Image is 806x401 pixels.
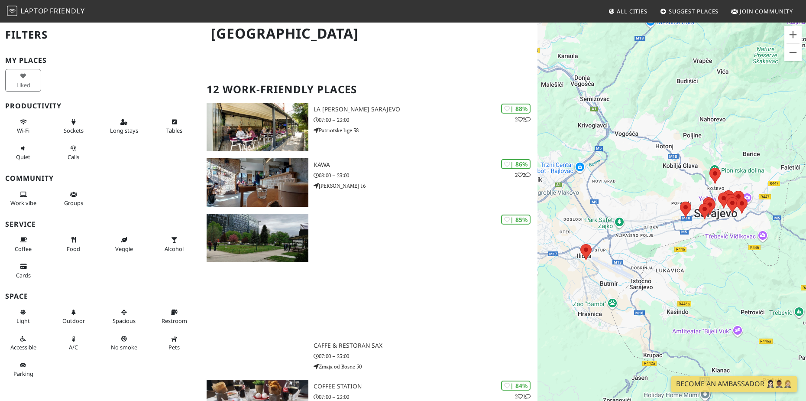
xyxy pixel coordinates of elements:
img: Kawa [207,158,308,207]
span: Spacious [113,317,136,325]
button: No smoke [106,332,142,355]
button: Veggie [106,233,142,256]
h3: Productivity [5,102,196,110]
span: Friendly [50,6,84,16]
button: Groups [55,187,91,210]
button: Calls [55,141,91,164]
h3: Kawa [314,161,537,169]
span: Outdoor area [62,317,85,325]
p: 08:00 – 23:00 [314,171,537,179]
button: Zoom in [784,26,802,43]
span: Video/audio calls [68,153,79,161]
span: Power sockets [64,127,84,134]
button: A/C [55,332,91,355]
a: La Delicia Sarajevo | 88% 22 La [PERSON_NAME] Sarajevo 07:00 – 23:00 Patriotske lige 38 [201,103,537,151]
span: Alcohol [165,245,184,253]
p: Patriotske lige 38 [314,126,537,134]
a: Suggest Places [657,3,722,19]
div: | 88% [501,104,531,114]
button: Cards [5,259,41,282]
button: Long stays [106,115,142,138]
h2: 12 Work-Friendly Places [207,76,532,103]
span: Laptop [20,6,49,16]
button: Wi-Fi [5,115,41,138]
a: Kawa | 86% 22 Kawa 08:00 – 23:00 [PERSON_NAME] 16 [201,158,537,207]
span: Restroom [162,317,187,325]
div: | 85% [501,215,531,225]
h3: Space [5,292,196,300]
span: Group tables [64,199,83,207]
span: Pet friendly [168,343,180,351]
p: 07:00 – 23:00 [314,393,537,401]
p: 07:00 – 23:00 [314,352,537,360]
img: LaptopFriendly [7,6,17,16]
button: Quiet [5,141,41,164]
button: Tables [156,115,192,138]
button: Restroom [156,305,192,328]
p: 07:00 – 23:00 [314,116,537,124]
span: Coffee [15,245,32,253]
div: | 84% [501,381,531,391]
button: Light [5,305,41,328]
button: Coffee [5,233,41,256]
span: All Cities [617,7,647,15]
p: [PERSON_NAME] 16 [314,182,537,190]
span: Stable Wi-Fi [17,127,29,134]
img: La Delicia Sarajevo [207,103,308,151]
span: Quiet [16,153,30,161]
span: Credit cards [16,271,31,279]
p: Zmaja od Bosne 50 [314,362,537,371]
button: Accessible [5,332,41,355]
span: Smoke free [111,343,137,351]
span: Natural light [16,317,30,325]
a: LaptopFriendly LaptopFriendly [7,4,85,19]
h3: Caffe & Restoran SAX [314,342,537,349]
button: Sockets [55,115,91,138]
button: Parking [5,358,41,381]
button: Pets [156,332,192,355]
p: 2 2 [515,115,531,124]
span: Parking [13,370,33,378]
a: Join Community [728,3,796,19]
p: 2 2 [515,171,531,179]
h3: Service [5,220,196,228]
span: Accessible [10,343,36,351]
a: All Cities [605,3,651,19]
span: Work-friendly tables [166,127,182,134]
h3: La [PERSON_NAME] Sarajevo [314,106,537,113]
span: People working [10,199,36,207]
a: Caffe & Restoran SAX | 85% Caffe & Restoran SAX 07:00 – 23:00 Zmaja od Bosne 50 [201,214,537,373]
button: Work vibe [5,187,41,210]
h2: Filters [5,22,196,48]
span: Air conditioned [69,343,78,351]
h3: Community [5,174,196,183]
h3: Coffee Station [314,383,537,390]
button: Alcohol [156,233,192,256]
h1: [GEOGRAPHIC_DATA] [204,22,535,46]
p: 2 1 [515,392,531,401]
span: Long stays [110,127,138,134]
h3: My Places [5,56,196,65]
span: Join Community [740,7,793,15]
button: Zoom out [784,44,802,61]
img: Caffe & Restoran SAX [207,214,308,262]
span: Food [67,245,80,253]
button: Food [55,233,91,256]
span: Suggest Places [669,7,719,15]
button: Spacious [106,305,142,328]
div: | 86% [501,159,531,169]
button: Outdoor [55,305,91,328]
span: Veggie [115,245,133,253]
